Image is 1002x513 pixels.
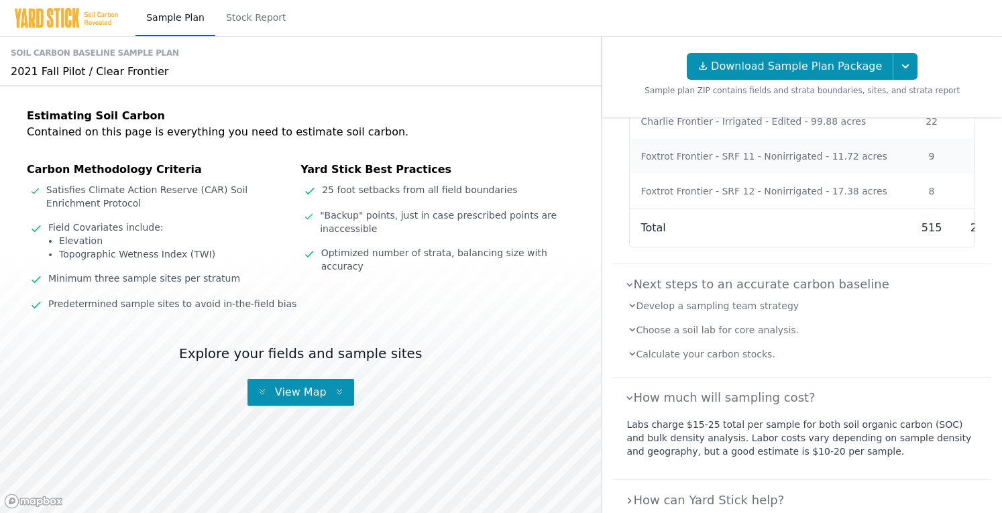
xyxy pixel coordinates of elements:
div: 25 foot setbacks from all field boundaries [317,183,517,198]
div: Minimum three sample sites per stratum [43,272,240,286]
summary: Choose a soil lab for core analysis. [626,323,978,337]
div: Sample plan ZIP contains fields and strata boundaries, sites, and strata report [623,85,981,101]
td: 22 [903,104,960,139]
summary: How much will sampling cost? [624,388,981,407]
div: Carbon Methodology Criteria [27,162,300,183]
div: Field Covariates include: [43,221,215,261]
div: Contained on this page is everything you need to estimate soil carbon. [27,124,574,140]
div: Labs charge $15-25 total per sample for both soil organic carbon (SOC) and bulk density analysis.... [624,412,981,463]
summary: Develop a sampling team strategy [626,299,978,312]
div: 2021 Fall Pilot / Clear Frontier [11,64,590,80]
button: View Map [247,379,354,406]
td: Charlie Frontier - Irrigated - Edited - 99.88 acres [630,104,903,139]
td: Foxtrot Frontier - SRF 12 - Nonirrigated - 17.38 acres [630,174,903,209]
td: 8 [903,174,960,209]
li: Topographic Wetness Index (TWI) [59,247,215,261]
div: "Backup" points, just in case prescribed points are inaccessible [315,209,571,235]
div: Predetermined sample sites to avoid in-the-field bias [43,297,296,312]
td: Foxtrot Frontier - SRF 11 - Nonirrigated - 11.72 acres [630,139,903,174]
td: 9 [903,139,960,174]
summary: Next steps to an accurate carbon baseline [624,275,981,294]
li: Elevation [59,234,215,247]
div: Satisfies Climate Action Reserve (CAR) Soil Enrichment Protocol [41,183,298,210]
td: 515 [903,209,960,247]
div: Yard Stick Best Practices [300,162,574,183]
a: Mapbox logo [4,494,63,509]
summary: Calculate your carbon stocks. [626,347,978,361]
div: Explore your fields and sample sites [179,344,422,374]
td: Total [630,209,903,247]
img: Yard Stick Logo [13,7,119,29]
div: Optimized number of strata, balancing size with accuracy [316,246,572,273]
div: Soil Carbon Baseline Sample Plan [11,42,590,64]
summary: How can Yard Stick help? [624,491,981,510]
div: Estimating Soil Carbon [27,108,574,124]
span: View Map [270,386,332,398]
a: Download Sample Plan Package [687,53,893,80]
